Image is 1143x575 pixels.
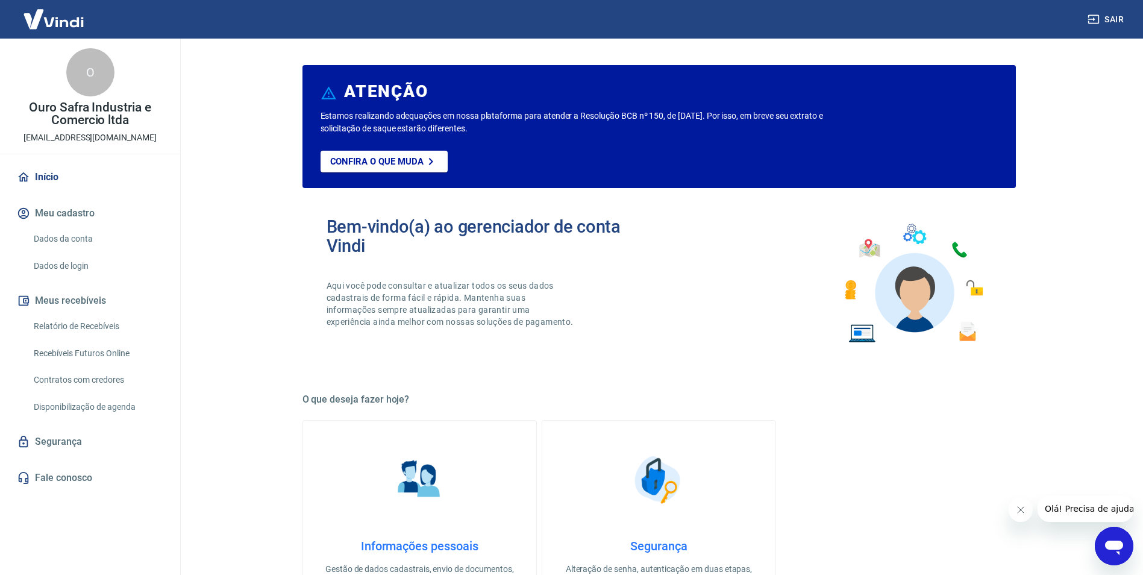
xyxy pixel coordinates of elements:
[14,1,93,37] img: Vindi
[14,429,166,455] a: Segurança
[29,368,166,392] a: Contratos com credores
[29,314,166,339] a: Relatório de Recebíveis
[66,48,114,96] div: O
[834,217,992,350] img: Imagem de um avatar masculino com diversos icones exemplificando as funcionalidades do gerenciado...
[562,539,756,553] h4: Segurança
[14,465,166,491] a: Fale conosco
[1095,527,1133,565] iframe: Botão para abrir a janela de mensagens
[327,217,659,256] h2: Bem-vindo(a) ao gerenciador de conta Vindi
[321,110,862,135] p: Estamos realizando adequações em nossa plataforma para atender a Resolução BCB nº 150, de [DATE]....
[29,341,166,366] a: Recebíveis Futuros Online
[344,86,428,98] h6: ATENÇÃO
[29,254,166,278] a: Dados de login
[23,131,157,144] p: [EMAIL_ADDRESS][DOMAIN_NAME]
[29,227,166,251] a: Dados da conta
[321,151,448,172] a: Confira o que muda
[7,8,101,18] span: Olá! Precisa de ajuda?
[1085,8,1129,31] button: Sair
[389,450,449,510] img: Informações pessoais
[322,539,517,553] h4: Informações pessoais
[14,164,166,190] a: Início
[330,156,424,167] p: Confira o que muda
[1009,498,1033,522] iframe: Fechar mensagem
[628,450,689,510] img: Segurança
[14,200,166,227] button: Meu cadastro
[327,280,576,328] p: Aqui você pode consultar e atualizar todos os seus dados cadastrais de forma fácil e rápida. Mant...
[1038,495,1133,522] iframe: Mensagem da empresa
[29,395,166,419] a: Disponibilização de agenda
[302,394,1016,406] h5: O que deseja fazer hoje?
[14,287,166,314] button: Meus recebíveis
[10,101,171,127] p: Ouro Safra Industria e Comercio ltda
